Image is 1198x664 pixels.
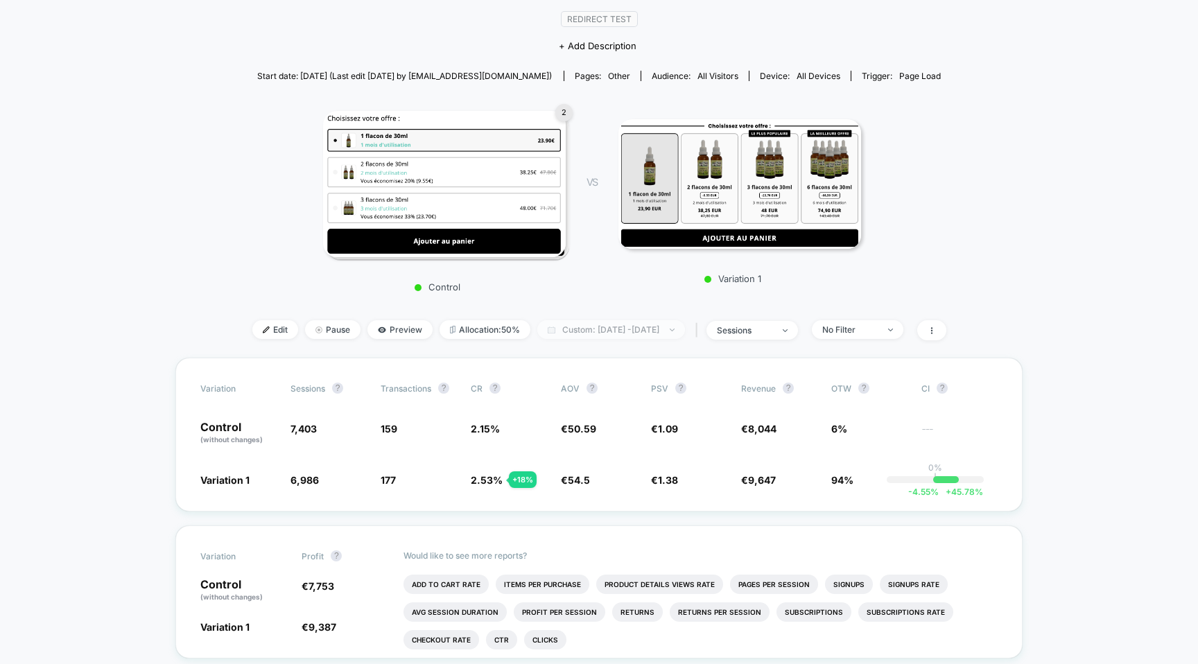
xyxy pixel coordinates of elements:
li: Checkout Rate [403,630,479,649]
span: Edit [252,320,298,339]
div: Audience: [652,71,738,81]
div: sessions [717,325,772,335]
span: Variation 1 [200,474,250,486]
span: other [608,71,630,81]
span: € [561,423,596,435]
p: Variation 1 [611,273,854,284]
span: 1.09 [658,423,678,435]
span: Pause [305,320,361,339]
p: | [934,473,937,483]
button: ? [489,383,501,394]
span: 159 [381,423,397,435]
span: PSV [651,383,668,394]
li: Returns Per Session [670,602,770,622]
span: 177 [381,474,396,486]
button: ? [438,383,449,394]
span: Redirect Test [561,11,638,27]
li: Clicks [524,630,566,649]
span: 1.38 [658,474,678,486]
span: € [741,474,776,486]
span: 2.15 % [471,423,500,435]
li: Items Per Purchase [496,575,589,594]
span: 2.53 % [471,474,503,486]
span: OTW [831,383,908,394]
span: 94% [831,474,853,486]
span: AOV [561,383,580,394]
img: end [783,329,788,332]
div: Trigger: [862,71,941,81]
span: + [946,487,951,497]
span: Profit [302,551,324,561]
span: € [651,423,678,435]
button: ? [858,383,869,394]
button: ? [937,383,948,394]
button: ? [332,383,343,394]
span: € [302,580,334,592]
img: end [315,326,322,333]
span: Revenue [741,383,776,394]
div: No Filter [822,324,878,335]
span: 50.59 [568,423,596,435]
button: ? [675,383,686,394]
span: Variation [200,550,277,561]
span: | [692,320,706,340]
img: rebalance [450,326,455,333]
span: 6,986 [290,474,319,486]
li: Returns [612,602,663,622]
img: end [888,329,893,331]
li: Ctr [486,630,517,649]
span: 9,647 [748,474,776,486]
img: edit [263,326,270,333]
span: (without changes) [200,435,263,444]
span: --- [921,425,998,445]
span: € [651,474,678,486]
p: Control [200,421,277,445]
li: Subscriptions [776,602,851,622]
div: + 18 % [509,471,537,488]
span: Allocation: 50% [440,320,530,339]
li: Subscriptions Rate [858,602,953,622]
img: Control main [323,111,566,258]
li: Pages Per Session [730,575,818,594]
span: Page Load [899,71,941,81]
span: 45.78 % [939,487,983,497]
span: Preview [367,320,433,339]
span: Custom: [DATE] - [DATE] [537,320,685,339]
div: Pages: [575,71,630,81]
span: 8,044 [748,423,776,435]
li: Signups Rate [880,575,948,594]
li: Avg Session Duration [403,602,507,622]
span: + Add Description [559,40,636,53]
span: Transactions [381,383,431,394]
span: 7,403 [290,423,317,435]
li: Product Details Views Rate [596,575,723,594]
li: Add To Cart Rate [403,575,489,594]
p: Control [316,281,559,292]
p: Would like to see more reports? [403,550,998,561]
img: calendar [548,326,555,333]
button: ? [331,550,342,561]
p: Control [200,579,288,602]
span: CI [921,383,998,394]
span: € [741,423,776,435]
button: ? [783,383,794,394]
span: Variation 1 [200,621,250,633]
img: end [670,329,675,331]
span: 54.5 [568,474,590,486]
span: Device: [749,71,851,81]
span: Variation [200,383,277,394]
li: Signups [825,575,873,594]
li: Profit Per Session [514,602,605,622]
span: 9,387 [309,621,336,633]
div: 2 [555,104,573,121]
button: ? [587,383,598,394]
img: Variation 1 main [618,119,861,248]
span: 6% [831,423,847,435]
span: € [302,621,336,633]
span: 7,753 [309,580,334,592]
span: all devices [797,71,840,81]
span: Sessions [290,383,325,394]
span: € [561,474,590,486]
span: -4.55 % [908,487,939,497]
span: All Visitors [697,71,738,81]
